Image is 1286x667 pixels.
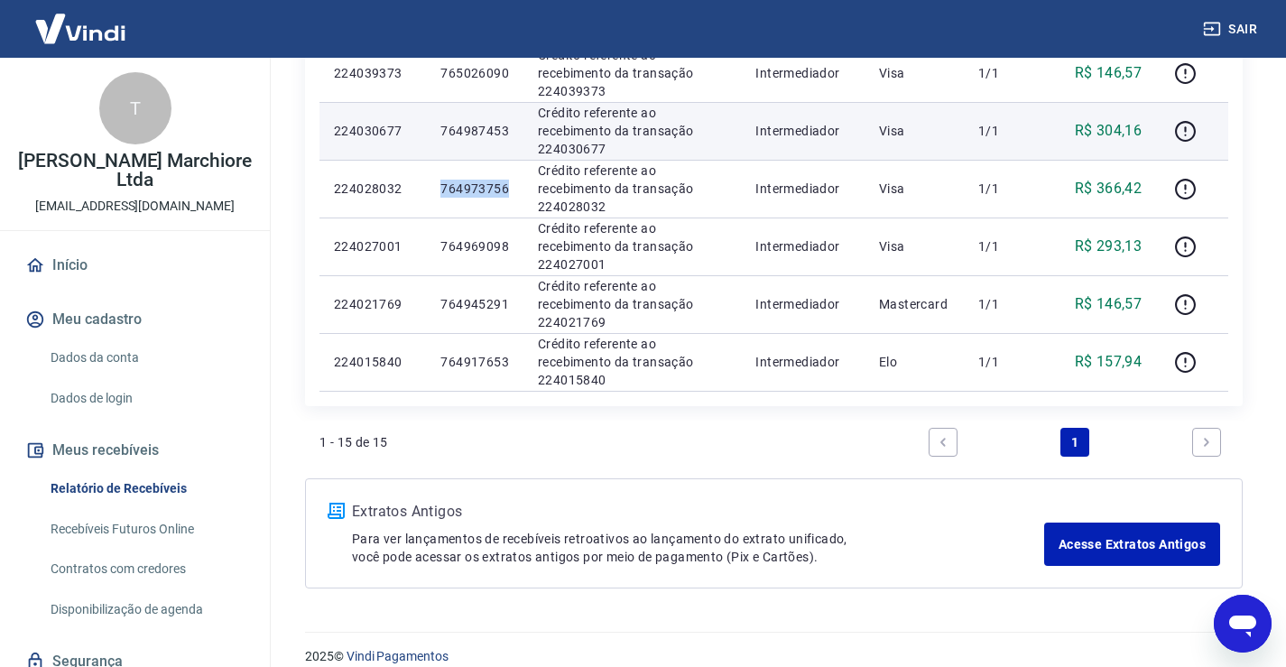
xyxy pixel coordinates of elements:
p: Intermediador [755,180,850,198]
p: Crédito referente ao recebimento da transação 224028032 [538,162,726,216]
p: Intermediador [755,237,850,255]
p: 1/1 [978,64,1032,82]
a: Dados da conta [43,339,248,376]
p: Crédito referente ao recebimento da transação 224021769 [538,277,726,331]
a: Contratos com credores [43,551,248,588]
p: 224027001 [334,237,412,255]
a: Início [22,245,248,285]
img: ícone [328,503,345,519]
button: Sair [1199,13,1264,46]
p: 764969098 [440,237,509,255]
iframe: Botão para abrir a janela de mensagens [1214,595,1272,653]
p: 1/1 [978,295,1032,313]
p: 764917653 [440,353,509,371]
p: [PERSON_NAME] Marchiore Ltda [14,152,255,190]
p: R$ 146,57 [1075,62,1143,84]
p: Visa [879,64,949,82]
p: [EMAIL_ADDRESS][DOMAIN_NAME] [35,197,235,216]
p: Visa [879,237,949,255]
p: 1/1 [978,180,1032,198]
p: R$ 304,16 [1075,120,1143,142]
p: 764945291 [440,295,509,313]
a: Next page [1192,428,1221,457]
p: 764987453 [440,122,509,140]
p: 224039373 [334,64,412,82]
p: R$ 146,57 [1075,293,1143,315]
a: Disponibilização de agenda [43,591,248,628]
p: Intermediador [755,64,850,82]
p: Intermediador [755,122,850,140]
p: 224028032 [334,180,412,198]
p: 1/1 [978,353,1032,371]
p: Para ver lançamentos de recebíveis retroativos ao lançamento do extrato unificado, você pode aces... [352,530,1044,566]
a: Recebíveis Futuros Online [43,511,248,548]
p: Crédito referente ao recebimento da transação 224030677 [538,104,726,158]
p: Visa [879,122,949,140]
a: Dados de login [43,380,248,417]
p: 224015840 [334,353,412,371]
button: Meu cadastro [22,300,248,339]
ul: Pagination [921,421,1228,464]
p: 1 - 15 de 15 [319,433,388,451]
a: Relatório de Recebíveis [43,470,248,507]
div: T [99,72,171,144]
p: Elo [879,353,949,371]
p: 224030677 [334,122,412,140]
img: Vindi [22,1,139,56]
a: Acesse Extratos Antigos [1044,523,1220,566]
p: Crédito referente ao recebimento da transação 224039373 [538,46,726,100]
p: Extratos Antigos [352,501,1044,523]
p: Crédito referente ao recebimento da transação 224015840 [538,335,726,389]
p: Intermediador [755,353,850,371]
p: Crédito referente ao recebimento da transação 224027001 [538,219,726,273]
a: Page 1 is your current page [1060,428,1089,457]
p: 224021769 [334,295,412,313]
p: 2025 © [305,647,1243,666]
p: Visa [879,180,949,198]
p: 764973756 [440,180,509,198]
a: Vindi Pagamentos [347,649,449,663]
p: 1/1 [978,122,1032,140]
p: 765026090 [440,64,509,82]
p: R$ 293,13 [1075,236,1143,257]
p: Intermediador [755,295,850,313]
a: Previous page [929,428,958,457]
p: Mastercard [879,295,949,313]
p: 1/1 [978,237,1032,255]
p: R$ 157,94 [1075,351,1143,373]
button: Meus recebíveis [22,431,248,470]
p: R$ 366,42 [1075,178,1143,199]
